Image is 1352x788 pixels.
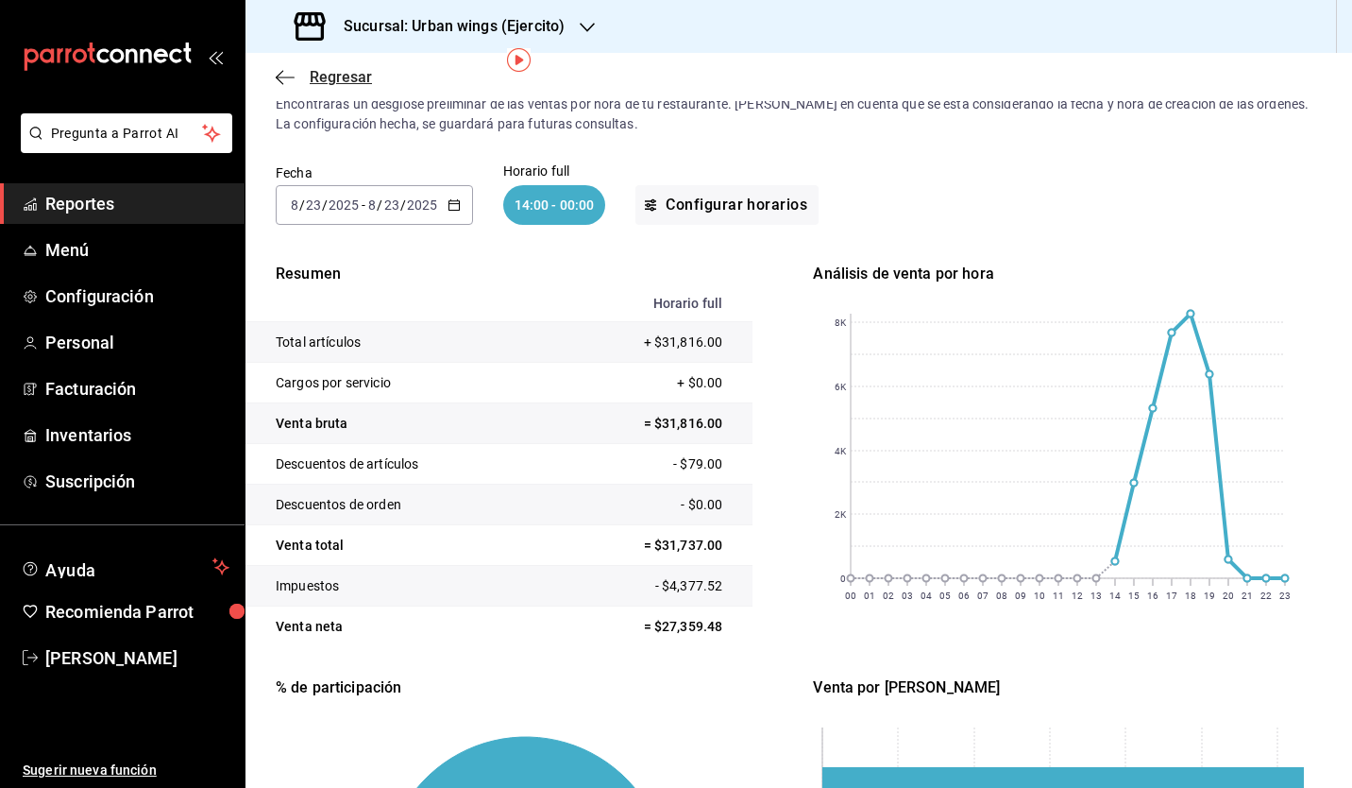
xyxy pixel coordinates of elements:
text: 11 [1053,591,1064,601]
span: Pregunta a Parrot AI [51,124,203,144]
input: -- [383,197,400,213]
text: 02 [883,591,894,601]
text: 19 [1204,591,1215,601]
text: 10 [1034,591,1045,601]
span: / [322,197,328,213]
text: 20 [1223,591,1234,601]
text: 6K [835,382,847,392]
button: open_drawer_menu [208,49,223,64]
button: Regresar [276,68,372,86]
span: Regresar [310,68,372,86]
text: 22 [1260,591,1272,601]
text: 2K [835,509,847,520]
span: [PERSON_NAME] [45,645,229,671]
text: 4K [835,446,847,456]
text: 04 [921,591,932,601]
text: 15 [1128,591,1140,601]
a: Pregunta a Parrot AI [13,137,232,157]
th: Horario full [552,285,752,322]
td: Cargos por servicio [245,363,552,403]
text: 03 [902,591,913,601]
span: Ayuda [45,556,205,578]
span: / [400,197,406,213]
span: Sugerir nueva función [23,761,229,780]
text: 08 [996,591,1007,601]
td: Total artículos [245,322,552,363]
span: Inventarios [45,422,229,448]
p: Horario full [503,164,606,178]
input: ---- [406,197,438,213]
text: 17 [1166,591,1177,601]
td: - $4,377.52 [552,566,752,607]
text: 18 [1185,591,1196,601]
td: = $31,816.00 [552,403,752,444]
input: ---- [328,197,360,213]
span: Suscripción [45,469,229,494]
span: Facturación [45,376,229,402]
input: -- [305,197,322,213]
td: Venta total [245,525,552,566]
text: 23 [1279,591,1291,601]
span: Recomienda Parrot [45,599,229,625]
text: 21 [1242,591,1253,601]
text: 16 [1147,591,1158,601]
p: Encontrarás un desglose preliminar de las ventas por hora de tu restaurante. [PERSON_NAME] en cue... [276,94,1322,134]
label: Fecha [276,166,473,180]
text: 8K [835,317,847,328]
span: Personal [45,330,229,355]
div: Venta por [PERSON_NAME] [813,677,1320,699]
td: - $0.00 [552,485,752,525]
text: 06 [958,591,970,601]
text: 13 [1090,591,1102,601]
text: 00 [845,591,856,601]
input: -- [290,197,299,213]
span: / [299,197,305,213]
div: Análisis de venta por hora [813,263,1320,285]
td: Descuentos de artículos [245,444,552,485]
td: = $27,359.48 [552,607,752,647]
text: 14 [1109,591,1121,601]
text: 09 [1015,591,1026,601]
p: Resumen [245,263,752,285]
td: Impuestos [245,566,552,607]
div: % de participación [276,677,783,699]
text: 12 [1072,591,1083,601]
button: Pregunta a Parrot AI [21,113,232,153]
td: = $31,737.00 [552,525,752,566]
td: Venta neta [245,607,552,647]
span: Configuración [45,283,229,309]
td: + $0.00 [552,363,752,403]
text: 05 [939,591,951,601]
button: Configurar horarios [635,185,819,225]
div: 14:00 - 00:00 [503,185,606,225]
span: Menú [45,237,229,263]
h3: Sucursal: Urban wings (Ejercito) [329,15,565,38]
td: - $79.00 [552,444,752,485]
td: Descuentos de orden [245,485,552,525]
span: / [377,197,382,213]
img: Tooltip marker [507,48,531,72]
td: + $31,816.00 [552,322,752,363]
span: - [362,197,365,213]
text: 07 [977,591,989,601]
text: 0 [840,574,846,584]
span: Reportes [45,191,229,216]
input: -- [367,197,377,213]
td: Venta bruta [245,403,552,444]
text: 01 [864,591,875,601]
